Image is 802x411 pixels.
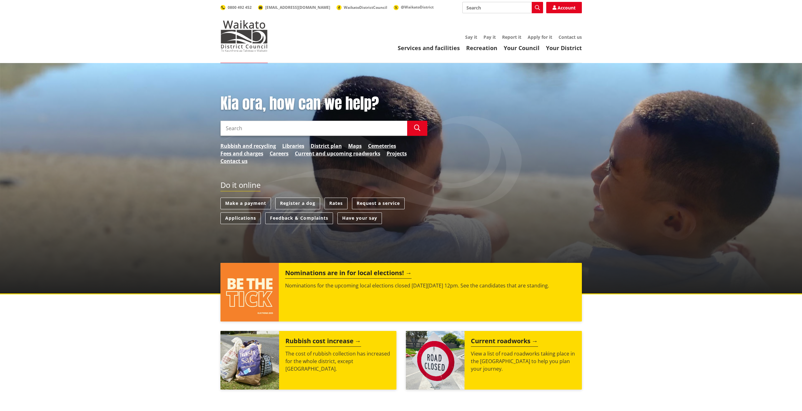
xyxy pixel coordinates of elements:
a: Your Council [504,44,540,52]
h2: Do it online [220,181,261,192]
img: Road closed sign [406,331,465,390]
a: Say it [465,34,477,40]
a: Request a service [352,198,405,209]
a: Contact us [220,157,248,165]
a: 0800 492 452 [220,5,252,10]
h2: Current roadworks [471,337,538,347]
a: Cemeteries [368,142,396,150]
a: Current and upcoming roadworks [295,150,380,157]
a: Contact us [559,34,582,40]
a: Nominations are in for local elections! Nominations for the upcoming local elections closed [DATE... [220,263,582,321]
img: ELECTIONS 2025 (15) [220,263,279,321]
a: Services and facilities [398,44,460,52]
a: Your District [546,44,582,52]
a: Report it [502,34,521,40]
p: View a list of road roadworks taking place in the [GEOGRAPHIC_DATA] to help you plan your journey. [471,350,576,373]
a: Make a payment [220,198,271,209]
a: WaikatoDistrictCouncil [337,5,387,10]
h1: Kia ora, how can we help? [220,95,427,113]
a: Recreation [466,44,497,52]
img: Rubbish bags with sticker [220,331,279,390]
a: Libraries [282,142,304,150]
a: District plan [311,142,342,150]
h2: Nominations are in for local elections! [285,269,412,279]
a: Projects [387,150,407,157]
a: Rubbish bags with sticker Rubbish cost increase The cost of rubbish collection has increased for ... [220,331,396,390]
a: @WaikatoDistrict [394,4,434,10]
h2: Rubbish cost increase [285,337,361,347]
a: Register a dog [275,198,320,209]
img: Waikato District Council - Te Kaunihera aa Takiwaa o Waikato [220,20,268,52]
a: Maps [348,142,362,150]
a: Fees and charges [220,150,263,157]
a: Account [546,2,582,13]
input: Search input [220,121,407,136]
a: Rates [325,198,348,209]
a: Feedback & Complaints [265,212,333,224]
a: Current roadworks View a list of road roadworks taking place in the [GEOGRAPHIC_DATA] to help you... [406,331,582,390]
a: [EMAIL_ADDRESS][DOMAIN_NAME] [258,5,330,10]
a: Applications [220,212,261,224]
a: Pay it [483,34,496,40]
span: WaikatoDistrictCouncil [344,5,387,10]
a: Rubbish and recycling [220,142,276,150]
span: @WaikatoDistrict [401,4,434,10]
p: Nominations for the upcoming local elections closed [DATE][DATE] 12pm. See the candidates that ar... [285,282,575,289]
a: Careers [270,150,289,157]
a: Apply for it [528,34,552,40]
p: The cost of rubbish collection has increased for the whole district, except [GEOGRAPHIC_DATA]. [285,350,390,373]
a: Have your say [337,212,382,224]
span: 0800 492 452 [228,5,252,10]
span: [EMAIL_ADDRESS][DOMAIN_NAME] [265,5,330,10]
input: Search input [462,2,543,13]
